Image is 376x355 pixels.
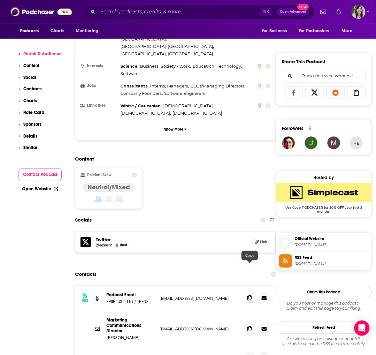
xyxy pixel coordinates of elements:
a: Share on Facebook [285,87,303,99]
span: Science [120,64,137,69]
button: Social [19,75,36,87]
p: Contacts [23,86,42,92]
a: Official Website[DOMAIN_NAME] [279,236,369,249]
span: For Business [262,26,287,35]
span: Link [260,240,267,245]
span: Managers [167,84,188,89]
input: Search podcasts, credits, & more... [98,7,260,17]
span: Education [193,64,214,69]
p: Charts [23,98,37,103]
h2: Socials [75,214,92,226]
span: , [120,102,162,110]
span: Podcasts [20,26,39,35]
button: Similar [19,145,38,157]
span: Business [140,64,158,69]
p: Podcast Email [106,292,154,298]
span: , [120,90,163,97]
span: [GEOGRAPHIC_DATA], [GEOGRAPHIC_DATA] [120,44,213,49]
img: jdczerwonka [305,137,318,149]
span: White / Caucasian [120,103,161,109]
button: open menu [15,25,47,37]
h5: Twitter [96,237,247,243]
img: mehedipsk [327,137,340,149]
div: Open Intercom Messenger [354,321,370,336]
span: Software [120,71,139,76]
a: Show notifications dropdown [334,6,344,17]
button: Reach & Audience [19,51,62,63]
h2: Political Skew [88,173,112,177]
a: Charts [46,25,68,37]
div: 9 [309,126,312,132]
button: Content [19,63,40,75]
a: RSS Feed[DOMAIN_NAME] [279,254,369,268]
span: Host [120,243,127,247]
p: Sponsors [23,122,42,127]
h3: Interests [81,64,118,68]
span: , [120,43,214,50]
h3: Share This Podcast [282,59,326,65]
span: [DEMOGRAPHIC_DATA] [173,111,222,116]
div: Are we missing an episode or update? Use this to check the RSS feed immediately. [276,336,372,347]
h2: Content [75,156,271,162]
p: [EMAIL_ADDRESS][DOMAIN_NAME] [159,327,240,332]
a: Share on X/Twitter [305,87,324,99]
span: , [120,110,171,117]
a: @azeem [96,243,112,248]
span: Technology [217,64,241,69]
h3: Jobs [81,84,118,88]
img: Azeem Azhar [115,244,119,247]
p: Social [23,75,36,80]
span: , [120,63,138,70]
span: Logged in as devinandrade [351,5,365,19]
span: , [190,83,245,90]
span: Society - Work [161,64,190,69]
button: Rate Card [19,110,45,122]
div: Copy [242,251,258,261]
button: Sponsors [19,122,42,133]
span: , [140,63,159,70]
span: Consultants [120,84,148,89]
span: , [120,36,167,43]
p: Show More [164,127,183,132]
p: Reach & Audience [23,51,62,57]
a: Link [252,238,270,246]
p: Rate Card [23,110,44,115]
span: , [150,83,166,90]
span: exponentialview.co [295,243,369,247]
span: Official Website [295,236,369,242]
button: Open AdvancedNew [277,8,309,16]
span: , [163,102,214,110]
a: SimpleCast Deal: Use Code: PODCHASER for 50% OFF your first 2 months! [276,183,372,213]
span: [DEMOGRAPHIC_DATA] [120,111,170,116]
span: New [297,4,309,10]
span: More [342,26,353,35]
span: , [193,63,215,70]
span: Followers [282,125,304,132]
img: SimpleCast Deal: Use Code: PODCHASER for 50% OFF your first 2 months! [276,183,372,202]
button: Show More [81,124,271,135]
span: feeds.simplecast.com [295,261,369,266]
span: Monitoring [76,26,98,35]
a: Share on Reddit [326,87,345,99]
button: open menu [257,25,295,37]
a: Open Website [22,186,58,192]
img: User Profile [351,5,365,19]
button: Charts [19,98,37,110]
p: EPIIPLUS 1 Ltd / [PERSON_NAME] [106,299,154,305]
p: Marketing Communications Director [106,318,154,334]
span: [DEMOGRAPHIC_DATA] [163,103,213,109]
img: mtrifiro [282,137,295,149]
div: Hosted by [276,175,372,181]
button: Refresh Feed [276,321,372,334]
span: , [161,63,191,70]
h3: RSS [81,298,88,304]
span: Do you host or manage this podcast? [276,301,372,306]
img: Podchaser - Follow, Share and Rate Podcasts [11,6,72,18]
button: +6 [350,137,363,149]
a: Show notifications dropdown [318,6,329,17]
span: Open Advanced [280,10,306,13]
